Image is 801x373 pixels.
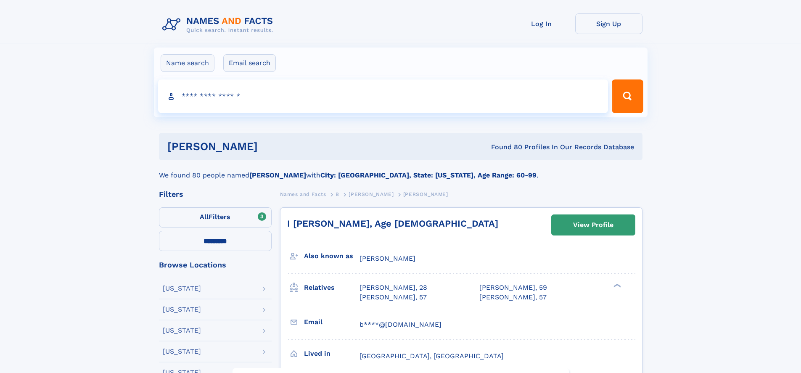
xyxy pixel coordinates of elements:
a: [PERSON_NAME], 59 [479,283,547,292]
h3: Lived in [304,347,360,361]
h3: Email [304,315,360,329]
div: Browse Locations [159,261,272,269]
div: [US_STATE] [163,327,201,334]
span: B [336,191,339,197]
span: [PERSON_NAME] [403,191,448,197]
label: Email search [223,54,276,72]
div: View Profile [573,215,613,235]
div: [US_STATE] [163,348,201,355]
h1: [PERSON_NAME] [167,141,375,152]
a: B [336,189,339,199]
a: [PERSON_NAME] [349,189,394,199]
h3: Also known as [304,249,360,263]
label: Filters [159,207,272,228]
a: [PERSON_NAME], 28 [360,283,427,292]
a: [PERSON_NAME], 57 [479,293,547,302]
b: [PERSON_NAME] [249,171,306,179]
div: [US_STATE] [163,285,201,292]
span: All [200,213,209,221]
div: Found 80 Profiles In Our Records Database [374,143,634,152]
a: I [PERSON_NAME], Age [DEMOGRAPHIC_DATA] [287,218,498,229]
div: Filters [159,190,272,198]
a: Log In [508,13,575,34]
input: search input [158,79,608,113]
a: [PERSON_NAME], 57 [360,293,427,302]
a: Names and Facts [280,189,326,199]
span: [PERSON_NAME] [349,191,394,197]
img: Logo Names and Facts [159,13,280,36]
h3: Relatives [304,280,360,295]
label: Name search [161,54,214,72]
a: View Profile [552,215,635,235]
div: We found 80 people named with . [159,160,642,180]
div: ❯ [611,283,621,288]
button: Search Button [612,79,643,113]
a: Sign Up [575,13,642,34]
div: [US_STATE] [163,306,201,313]
span: [GEOGRAPHIC_DATA], [GEOGRAPHIC_DATA] [360,352,504,360]
b: City: [GEOGRAPHIC_DATA], State: [US_STATE], Age Range: 60-99 [320,171,537,179]
span: [PERSON_NAME] [360,254,415,262]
